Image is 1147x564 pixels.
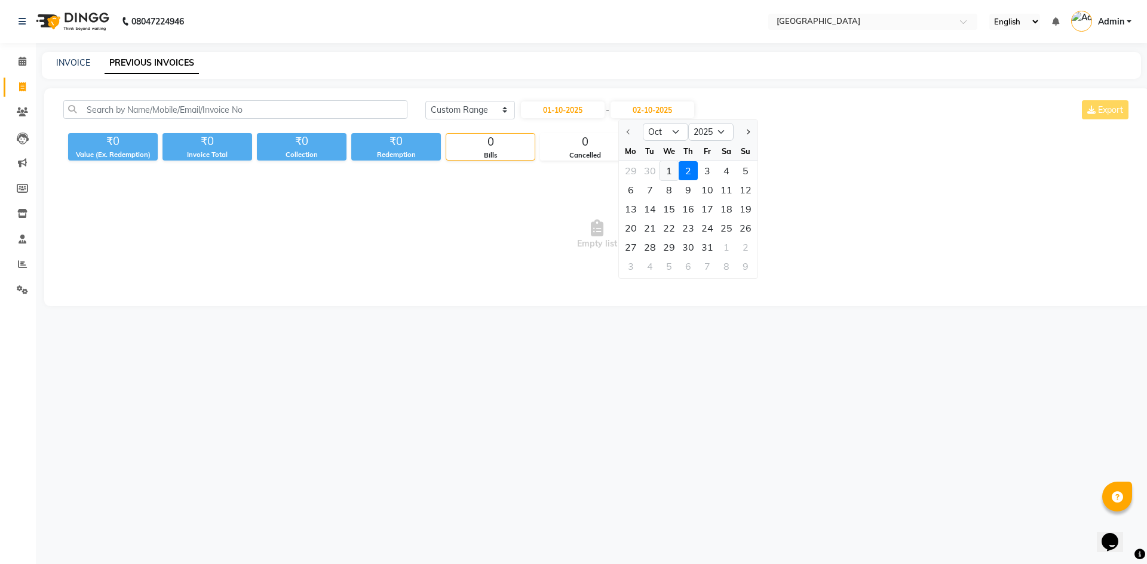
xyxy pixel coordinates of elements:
div: Thursday, October 9, 2025 [679,180,698,199]
img: Admin [1071,11,1092,32]
div: Wednesday, October 15, 2025 [660,199,679,218]
div: Su [736,141,755,161]
div: Wednesday, October 22, 2025 [660,218,679,238]
div: 5 [660,257,679,276]
input: End Date [611,101,694,118]
div: ₹0 [68,133,158,150]
div: Monday, October 27, 2025 [621,238,640,257]
div: Tuesday, October 28, 2025 [640,238,660,257]
div: Monday, November 3, 2025 [621,257,640,276]
div: Friday, October 10, 2025 [698,180,717,199]
b: 08047224946 [131,5,184,38]
div: 0 [446,134,535,150]
div: 1 [660,161,679,180]
div: Saturday, November 8, 2025 [717,257,736,276]
div: Thursday, October 30, 2025 [679,238,698,257]
div: Friday, October 3, 2025 [698,161,717,180]
div: Sunday, November 2, 2025 [736,238,755,257]
div: 27 [621,238,640,257]
div: 5 [736,161,755,180]
div: 1 [717,238,736,257]
div: Sunday, October 12, 2025 [736,180,755,199]
div: 23 [679,218,698,238]
div: Wednesday, October 29, 2025 [660,238,679,257]
div: Cancelled [541,150,629,161]
div: 2 [736,238,755,257]
div: 25 [717,218,736,238]
div: 29 [660,238,679,257]
div: 26 [736,218,755,238]
div: Thursday, November 6, 2025 [679,257,698,276]
div: Tuesday, November 4, 2025 [640,257,660,276]
div: Sunday, October 19, 2025 [736,199,755,218]
div: 4 [640,257,660,276]
div: Saturday, October 25, 2025 [717,218,736,238]
div: Monday, October 6, 2025 [621,180,640,199]
div: Fr [698,141,717,161]
button: Next month [742,122,752,141]
div: 4 [717,161,736,180]
div: ₹0 [351,133,441,150]
span: Admin [1098,16,1124,28]
div: Friday, October 24, 2025 [698,218,717,238]
div: Invoice Total [162,150,252,160]
div: Saturday, October 11, 2025 [717,180,736,199]
div: Sunday, October 26, 2025 [736,218,755,238]
div: Tu [640,141,660,161]
div: Bills [446,150,535,161]
div: Tuesday, October 7, 2025 [640,180,660,199]
a: INVOICE [56,57,90,68]
div: 22 [660,218,679,238]
div: 9 [736,257,755,276]
div: 7 [698,257,717,276]
div: Thursday, October 23, 2025 [679,218,698,238]
div: 19 [736,199,755,218]
div: Sunday, November 9, 2025 [736,257,755,276]
div: Saturday, October 18, 2025 [717,199,736,218]
div: 15 [660,199,679,218]
div: Tuesday, October 21, 2025 [640,218,660,238]
iframe: chat widget [1097,516,1135,552]
div: 31 [698,238,717,257]
div: Wednesday, October 8, 2025 [660,180,679,199]
div: 9 [679,180,698,199]
div: Monday, October 13, 2025 [621,199,640,218]
div: 17 [698,199,717,218]
div: 14 [640,199,660,218]
div: Friday, November 7, 2025 [698,257,717,276]
div: 16 [679,199,698,218]
div: 6 [621,180,640,199]
div: Wednesday, November 5, 2025 [660,257,679,276]
div: 20 [621,218,640,238]
div: ₹0 [162,133,252,150]
div: Redemption [351,150,441,160]
img: logo [30,5,112,38]
input: Search by Name/Mobile/Email/Invoice No [63,100,407,119]
div: 21 [640,218,660,238]
div: Tuesday, October 14, 2025 [640,199,660,218]
span: Empty list [63,175,1131,294]
div: 6 [679,257,698,276]
div: ₹0 [257,133,346,150]
div: 8 [660,180,679,199]
div: We [660,141,679,161]
div: 13 [621,199,640,218]
div: 12 [736,180,755,199]
div: Mo [621,141,640,161]
div: Wednesday, October 1, 2025 [660,161,679,180]
div: 30 [679,238,698,257]
span: - [606,104,609,116]
div: 10 [698,180,717,199]
div: 18 [717,199,736,218]
div: 8 [717,257,736,276]
select: Select year [688,123,734,141]
div: Sunday, October 5, 2025 [736,161,755,180]
div: 24 [698,218,717,238]
div: Friday, October 17, 2025 [698,199,717,218]
div: 7 [640,180,660,199]
div: Saturday, October 4, 2025 [717,161,736,180]
div: 3 [621,257,640,276]
div: Saturday, November 1, 2025 [717,238,736,257]
div: Value (Ex. Redemption) [68,150,158,160]
select: Select month [643,123,688,141]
